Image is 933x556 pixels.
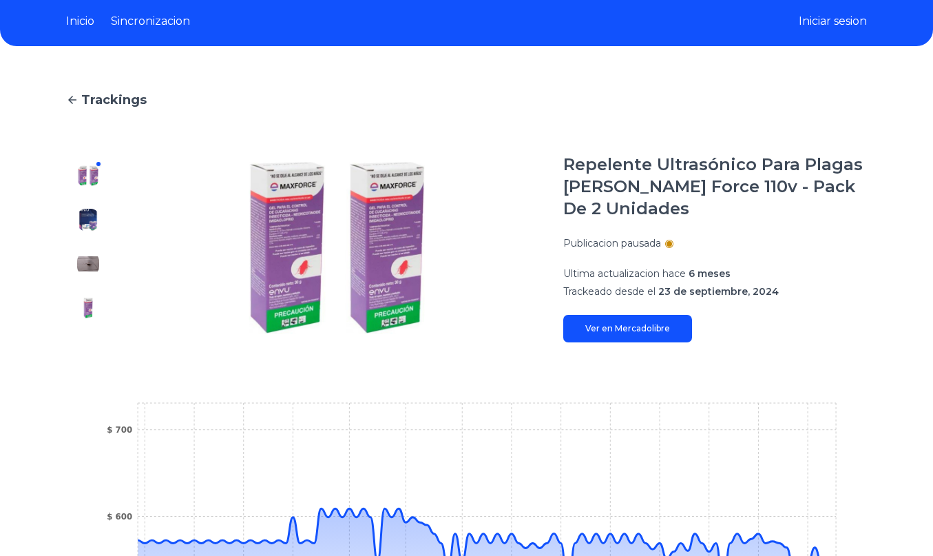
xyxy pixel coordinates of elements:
img: Repelente Ultrasónico Para Plagas Bayer Max Force 110v - Pack De 2 Unidades [138,154,536,342]
img: Repelente Ultrasónico Para Plagas Bayer Max Force 110v - Pack De 2 Unidades [77,165,99,187]
tspan: $ 600 [107,512,132,522]
a: Sincronizacion [111,13,190,30]
a: Inicio [66,13,94,30]
img: Repelente Ultrasónico Para Plagas Bayer Max Force 110v - Pack De 2 Unidades [77,253,99,275]
span: Trackeado desde el [563,285,656,298]
span: 23 de septiembre, 2024 [658,285,779,298]
span: 6 meses [689,267,731,280]
p: Publicacion pausada [563,236,661,250]
h1: Repelente Ultrasónico Para Plagas [PERSON_NAME] Force 110v - Pack De 2 Unidades [563,154,867,220]
span: Ultima actualizacion hace [563,267,686,280]
a: Trackings [66,90,867,110]
button: Iniciar sesion [799,13,867,30]
tspan: $ 700 [107,425,132,435]
span: Trackings [81,90,147,110]
img: Repelente Ultrasónico Para Plagas Bayer Max Force 110v - Pack De 2 Unidades [77,297,99,319]
img: Repelente Ultrasónico Para Plagas Bayer Max Force 110v - Pack De 2 Unidades [77,209,99,231]
a: Ver en Mercadolibre [563,315,692,342]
